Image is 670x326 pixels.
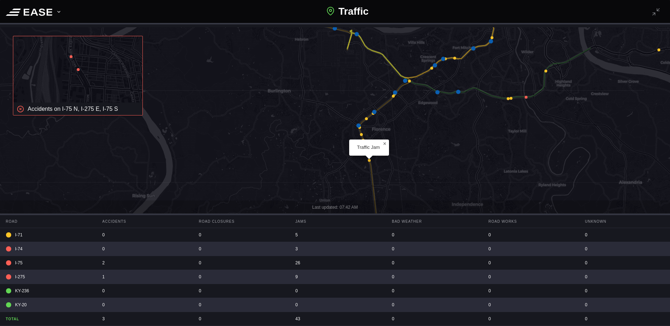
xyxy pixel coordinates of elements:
[483,242,573,256] div: 0
[290,256,380,270] div: 26
[193,228,284,242] div: 0
[193,298,284,312] div: 0
[579,298,670,312] div: 0
[28,105,142,113] p: Accidents on I-75 N, I-275 E, I-75 S
[290,228,380,242] div: 5
[97,270,187,284] div: 1
[579,284,670,298] div: 0
[386,228,477,242] div: 0
[579,270,670,284] div: 0
[193,270,284,284] div: 0
[97,284,187,298] div: 0
[6,246,85,252] div: I-74
[97,312,187,326] div: 3
[326,4,369,19] h1: Traffic
[579,256,670,270] div: 0
[483,215,573,228] div: Road Works
[579,312,670,326] div: 0
[386,312,477,326] div: 0
[579,242,670,256] div: 0
[6,302,85,308] div: KY-20
[6,260,85,266] div: I-75
[290,298,380,312] div: 0
[290,270,380,284] div: 9
[193,312,284,326] div: 0
[6,316,85,322] b: Total
[483,270,573,284] div: 0
[483,228,573,242] div: 0
[386,256,477,270] div: 0
[193,215,284,228] div: Road Closures
[386,242,477,256] div: 0
[97,242,187,256] div: 0
[386,270,477,284] div: 0
[386,298,477,312] div: 0
[97,215,187,228] div: Accidents
[579,228,670,242] div: 0
[380,140,389,148] a: Close popup
[290,312,380,326] div: 43
[357,145,380,151] div: Traffic Jam
[290,215,380,228] div: Jams
[193,256,284,270] div: 0
[193,242,284,256] div: 0
[386,284,477,298] div: 0
[97,298,187,312] div: 0
[579,215,670,228] div: Unknown
[483,256,573,270] div: 0
[386,215,477,228] div: Bad Weather
[193,284,284,298] div: 0
[6,288,85,294] div: KY-236
[97,228,187,242] div: 0
[97,256,187,270] div: 2
[483,298,573,312] div: 0
[6,232,85,238] div: I-71
[290,242,380,256] div: 3
[290,284,380,298] div: 0
[483,284,573,298] div: 0
[383,141,386,147] span: ×
[6,274,85,280] div: I-275
[483,312,573,326] div: 0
